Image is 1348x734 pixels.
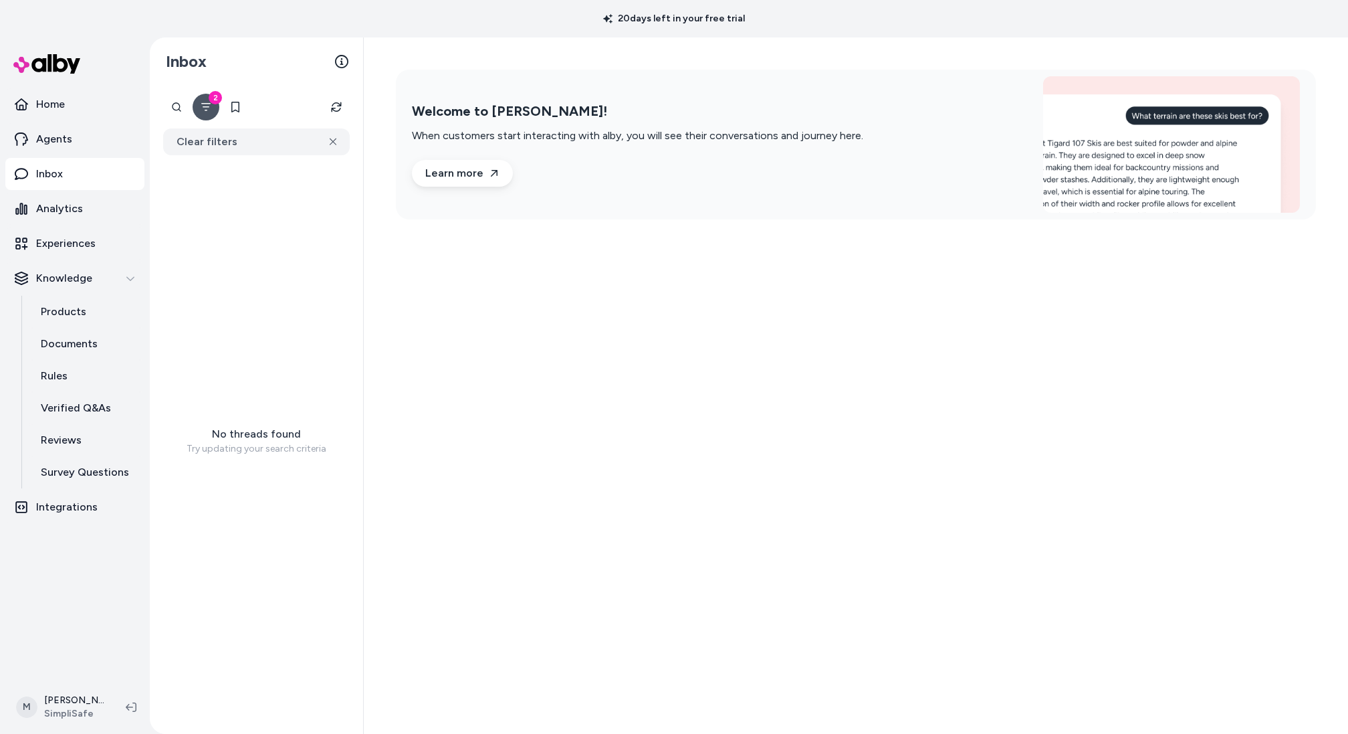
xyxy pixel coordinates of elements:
[5,262,144,294] button: Knowledge
[5,491,144,523] a: Integrations
[36,96,65,112] p: Home
[41,400,111,416] p: Verified Q&As
[1043,76,1300,213] img: Welcome to alby!
[27,392,144,424] a: Verified Q&As
[595,12,753,25] p: 20 days left in your free trial
[187,442,326,456] span: Try updating your search criteria
[36,131,72,147] p: Agents
[41,432,82,448] p: Reviews
[36,236,96,252] p: Experiences
[8,686,115,729] button: M[PERSON_NAME]SimpliSafe
[27,360,144,392] a: Rules
[44,707,104,721] span: SimpliSafe
[209,91,222,104] div: 2
[27,424,144,456] a: Reviews
[16,697,37,718] span: M
[166,52,207,72] h2: Inbox
[44,694,104,707] p: [PERSON_NAME]
[27,296,144,328] a: Products
[5,158,144,190] a: Inbox
[163,128,350,155] button: Clear filters
[412,160,513,187] a: Learn more
[5,193,144,225] a: Analytics
[36,166,63,182] p: Inbox
[27,328,144,360] a: Documents
[36,201,83,217] p: Analytics
[193,94,219,120] button: Filter
[27,456,144,488] a: Survey Questions
[36,270,92,286] p: Knowledge
[212,426,301,442] span: No threads found
[5,227,144,260] a: Experiences
[41,368,68,384] p: Rules
[5,123,144,155] a: Agents
[412,128,863,144] p: When customers start interacting with alby, you will see their conversations and journey here.
[323,94,350,120] button: Refresh
[13,54,80,74] img: alby Logo
[412,103,863,120] h2: Welcome to [PERSON_NAME]!
[41,336,98,352] p: Documents
[36,499,98,515] p: Integrations
[5,88,144,120] a: Home
[41,464,129,480] p: Survey Questions
[41,304,86,320] p: Products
